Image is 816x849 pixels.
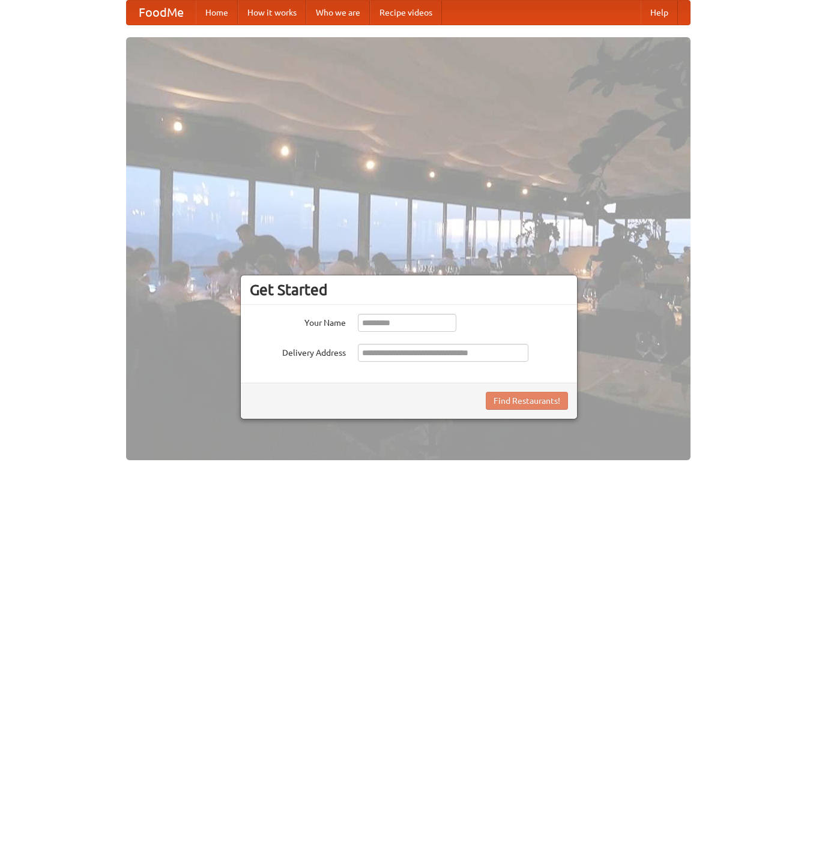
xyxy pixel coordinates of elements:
[250,314,346,329] label: Your Name
[127,1,196,25] a: FoodMe
[250,344,346,359] label: Delivery Address
[641,1,678,25] a: Help
[238,1,306,25] a: How it works
[306,1,370,25] a: Who we are
[250,281,568,299] h3: Get Started
[486,392,568,410] button: Find Restaurants!
[370,1,442,25] a: Recipe videos
[196,1,238,25] a: Home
